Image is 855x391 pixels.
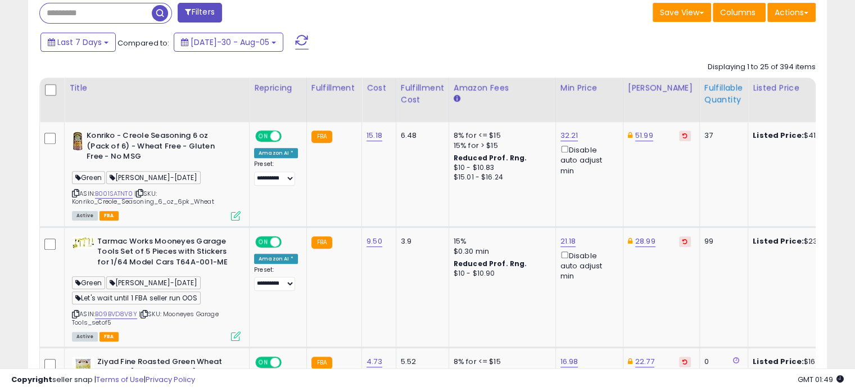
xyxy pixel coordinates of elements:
[635,236,655,247] a: 28.99
[99,211,119,221] span: FBA
[72,332,98,341] span: All listings currently available for purchase on Amazon
[69,82,245,94] div: Title
[178,3,221,23] button: Filters
[753,130,804,141] b: Listed Price:
[256,237,270,246] span: ON
[454,246,547,257] div: $0.30 min
[560,249,614,282] div: Disable auto adjust min
[753,236,804,246] b: Listed Price:
[401,82,444,106] div: Fulfillment Cost
[767,3,816,22] button: Actions
[106,276,201,289] span: [PERSON_NAME]-[DATE]
[367,82,391,94] div: Cost
[72,309,219,326] span: | SKU: Mooneyes Garage Tools_setof5
[720,7,756,18] span: Columns
[311,131,332,143] small: FBA
[753,82,850,94] div: Listed Price
[72,211,98,221] span: All listings currently available for purchase on Amazon
[635,356,654,367] a: 22.77
[753,236,846,246] div: $23.23
[454,163,547,173] div: $10 - $10.83
[87,131,223,165] b: Konriko - Creole Seasoning 6 oz (Pack of 6) - Wheat Free - Gluten Free - No MSG
[753,131,846,141] div: $41.94
[106,171,201,184] span: [PERSON_NAME]-[DATE]
[57,37,102,48] span: Last 7 Days
[254,148,298,158] div: Amazon AI *
[454,269,547,278] div: $10 - $10.90
[454,153,527,163] b: Reduced Prof. Rng.
[454,236,547,246] div: 15%
[254,266,298,291] div: Preset:
[256,132,270,141] span: ON
[72,131,241,219] div: ASIN:
[11,375,195,385] div: seller snap | |
[560,130,578,141] a: 32.21
[72,357,94,379] img: 51pa-e4dbCL._SL40_.jpg
[280,237,298,246] span: OFF
[256,358,270,367] span: ON
[311,236,332,249] small: FBA
[99,332,119,341] span: FBA
[72,131,84,153] img: 4112DghIwXL._SL40_.jpg
[280,132,298,141] span: OFF
[72,236,241,340] div: ASIN:
[95,189,133,199] a: B001SATNT0
[560,82,618,94] div: Min Price
[704,131,739,141] div: 37
[367,236,382,247] a: 9.50
[40,33,116,52] button: Last 7 Days
[72,171,105,184] span: Green
[454,259,527,268] b: Reduced Prof. Rng.
[798,374,844,385] span: 2025-08-13 01:49 GMT
[96,374,144,385] a: Terms of Use
[454,131,547,141] div: 8% for <= $15
[704,82,743,106] div: Fulfillable Quantity
[367,356,382,367] a: 4.73
[753,357,846,367] div: $16.98
[191,37,269,48] span: [DATE]-30 - Aug-05
[708,62,816,73] div: Displaying 1 to 25 of 394 items
[635,130,653,141] a: 51.99
[254,160,298,186] div: Preset:
[254,82,302,94] div: Repricing
[367,130,382,141] a: 15.18
[174,33,283,52] button: [DATE]-30 - Aug-05
[311,357,332,369] small: FBA
[95,309,137,319] a: B09BVD8V8Y
[704,357,739,367] div: 0
[560,356,578,367] a: 16.98
[97,236,234,271] b: Tarmac Works Mooneyes Garage Tools Set of 5 Pieces with Stickers for 1/64 Model Cars T64A-001-ME
[454,82,551,94] div: Amazon Fees
[401,236,440,246] div: 3.9
[72,276,105,289] span: Green
[11,374,52,385] strong: Copyright
[560,236,576,247] a: 21.18
[454,173,547,182] div: $15.01 - $16.24
[72,236,94,249] img: 41LQl+5TAOL._SL40_.jpg
[254,254,298,264] div: Amazon AI *
[401,131,440,141] div: 6.48
[454,357,547,367] div: 8% for <= $15
[117,38,169,48] span: Compared to:
[653,3,711,22] button: Save View
[72,189,214,206] span: | SKU: Konriko_Creole_Seasoning_6_oz_6pk_Wheat
[704,236,739,246] div: 99
[628,82,695,94] div: [PERSON_NAME]
[454,141,547,151] div: 15% for > $15
[713,3,766,22] button: Columns
[560,143,614,176] div: Disable auto adjust min
[72,291,201,304] span: Let's wait until 1 FBA seller run OOS
[401,357,440,367] div: 5.52
[146,374,195,385] a: Privacy Policy
[454,94,460,104] small: Amazon Fees.
[753,356,804,367] b: Listed Price:
[311,82,357,94] div: Fulfillment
